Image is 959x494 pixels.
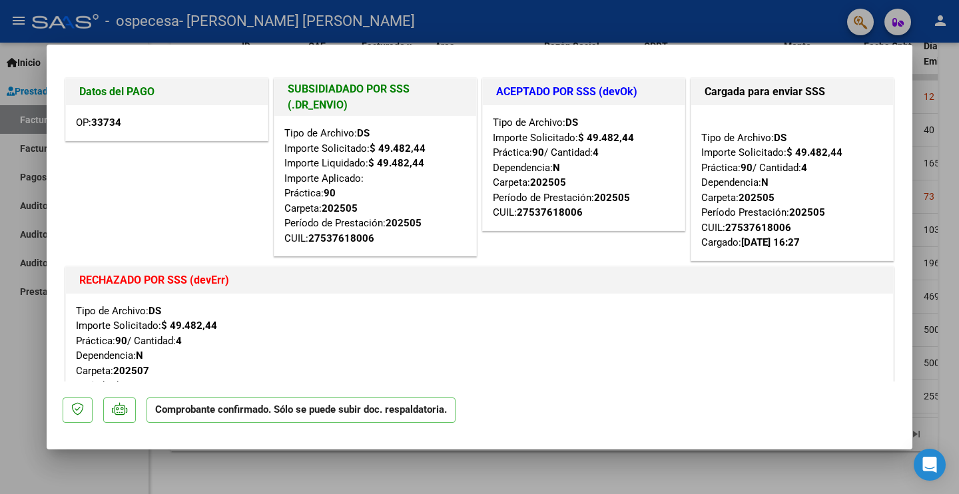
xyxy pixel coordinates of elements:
[725,220,791,236] div: 27537618006
[176,335,182,347] strong: 4
[368,157,424,169] strong: $ 49.482,44
[136,350,143,362] strong: N
[113,365,149,377] strong: 202507
[76,117,121,128] span: OP:
[79,272,880,288] h1: RECHAZADO POR SSS (devErr)
[593,146,599,158] strong: 4
[565,117,578,128] strong: DS
[914,449,946,481] div: Open Intercom Messenger
[578,132,634,144] strong: $ 49.482,44
[76,304,883,423] div: Tipo de Archivo: Importe Solicitado: Práctica: / Cantidad: Dependencia: Carpeta: Período de Prest...
[161,320,217,332] strong: $ 49.482,44
[149,305,161,317] strong: DS
[774,132,787,144] strong: DS
[147,397,456,423] p: Comprobante confirmado. Sólo se puede subir doc. respaldatoria.
[594,192,630,204] strong: 202505
[284,126,466,246] div: Tipo de Archivo: Importe Solicitado: Importe Liquidado: Importe Aplicado: Práctica: Carpeta: Perí...
[370,142,426,154] strong: $ 49.482,44
[705,84,880,100] h1: Cargada para enviar SSS
[386,217,422,229] strong: 202505
[357,127,370,139] strong: DS
[532,146,544,158] strong: 90
[308,231,374,246] div: 27537618006
[517,205,583,220] div: 27537618006
[324,187,336,199] strong: 90
[530,176,566,188] strong: 202505
[739,192,775,204] strong: 202505
[177,379,213,391] strong: 202505
[741,162,753,174] strong: 90
[79,84,254,100] h1: Datos del PAGO
[741,236,800,248] strong: [DATE] 16:27
[801,162,807,174] strong: 4
[496,84,671,100] h1: ACEPTADO POR SSS (devOk)
[789,206,825,218] strong: 202505
[115,335,127,347] strong: 90
[553,162,560,174] strong: N
[322,202,358,214] strong: 202505
[701,115,883,250] div: Tipo de Archivo: Importe Solicitado: Práctica: / Cantidad: Dependencia: Carpeta: Período Prestaci...
[288,81,463,113] h1: SUBSIDIADADO POR SSS (.DR_ENVIO)
[787,146,842,158] strong: $ 49.482,44
[91,117,121,128] strong: 33734
[493,115,675,220] div: Tipo de Archivo: Importe Solicitado: Práctica: / Cantidad: Dependencia: Carpeta: Período de Prest...
[761,176,769,188] strong: N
